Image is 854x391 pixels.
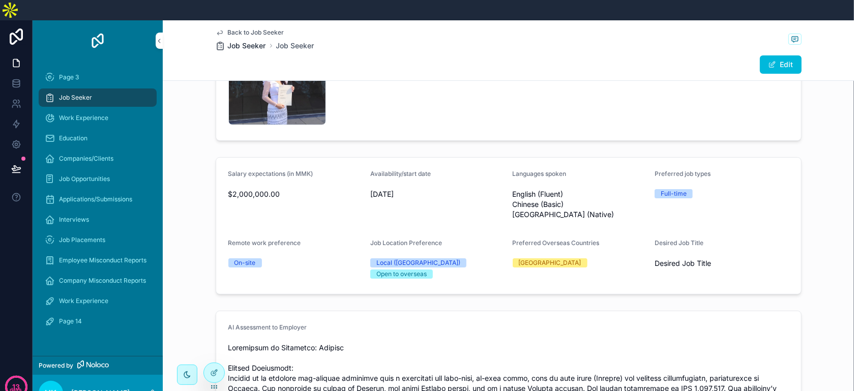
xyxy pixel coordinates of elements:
span: $2,000,000.00 [228,189,363,199]
button: Edit [760,55,802,74]
span: Page 14 [59,317,82,325]
a: Work Experience [39,109,157,127]
a: Company Misconduct Reports [39,272,157,290]
div: On-site [234,258,256,267]
span: Powered by [39,362,73,370]
span: Job Placements [59,236,105,244]
div: Open to overseas [376,269,427,279]
a: Interviews [39,210,157,229]
span: Work Experience [59,297,108,305]
a: Education [39,129,157,147]
span: Applications/Submissions [59,195,132,203]
span: Desired Job Title [655,258,789,268]
div: Full-time [661,189,687,198]
span: Desired Job Title [655,239,703,247]
div: [GEOGRAPHIC_DATA] [519,258,581,267]
span: Salary expectations (in MMK) [228,170,313,177]
span: Job Opportunities [59,175,110,183]
img: App logo [90,33,106,49]
a: Applications/Submissions [39,190,157,208]
span: Back to Job Seeker [228,28,284,37]
a: Job Seeker [39,88,157,107]
span: Preferred job types [655,170,711,177]
span: Remote work preference [228,239,301,247]
a: Companies/Clients [39,149,157,168]
span: English (Fluent) Chinese (Basic) [GEOGRAPHIC_DATA] (Native) [513,189,647,220]
span: Interviews [59,216,89,224]
span: Job Seeker [228,41,266,51]
div: Local ([GEOGRAPHIC_DATA]) [376,258,460,267]
span: [DATE] [370,189,505,199]
span: Job Location Preference [370,239,442,247]
span: Work Experience [59,114,108,122]
a: Job Seeker [216,41,266,51]
a: Back to Job Seeker [216,28,284,37]
a: Job Opportunities [39,170,157,188]
span: Education [59,134,87,142]
a: Job Placements [39,231,157,249]
span: Company Misconduct Reports [59,277,146,285]
span: Page 3 [59,73,79,81]
span: AI Assessment to Employer [228,323,307,331]
span: Companies/Clients [59,155,113,163]
span: Languages spoken [513,170,567,177]
span: Job Seeker [59,94,92,102]
a: Page 3 [39,68,157,86]
span: Employee Misconduct Reports [59,256,146,264]
span: Availability/start date [370,170,431,177]
div: scrollable content [33,61,163,344]
a: Work Experience [39,292,157,310]
a: Powered by [33,356,163,375]
a: Page 14 [39,312,157,330]
a: Job Seeker [276,41,314,51]
span: Preferred Overseas Countries [513,239,600,247]
a: Employee Misconduct Reports [39,251,157,269]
